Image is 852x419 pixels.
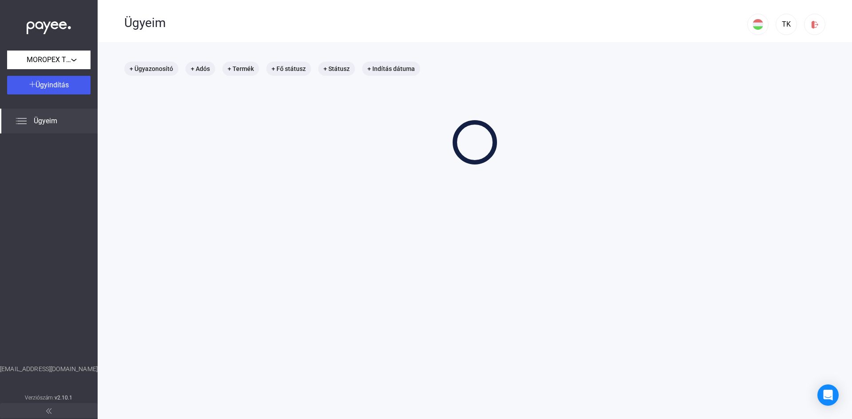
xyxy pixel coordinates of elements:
[753,19,763,30] img: HU
[804,14,825,35] button: logout-red
[776,14,797,35] button: TK
[7,76,91,94] button: Ügyindítás
[124,62,178,76] mat-chip: + Ügyazonosító
[362,62,420,76] mat-chip: + Indítás dátuma
[27,16,71,35] img: white-payee-white-dot.svg
[318,62,355,76] mat-chip: + Státusz
[29,81,35,87] img: plus-white.svg
[810,20,820,29] img: logout-red
[7,51,91,69] button: MOROPEX TRADE Kft.
[35,81,69,89] span: Ügyindítás
[266,62,311,76] mat-chip: + Fő státusz
[817,384,839,406] div: Intercom Messenger megnyitása
[16,116,27,126] img: list.svg
[46,408,51,414] img: arrow-double-left-grey.svg
[747,14,769,35] button: HU
[27,55,71,65] span: MOROPEX TRADE Kft.
[55,395,73,401] strong: v2.10.1
[124,16,747,31] div: Ügyeim
[222,62,259,76] mat-chip: + Termék
[779,19,794,30] div: TK
[185,62,215,76] mat-chip: + Adós
[34,116,57,126] span: Ügyeim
